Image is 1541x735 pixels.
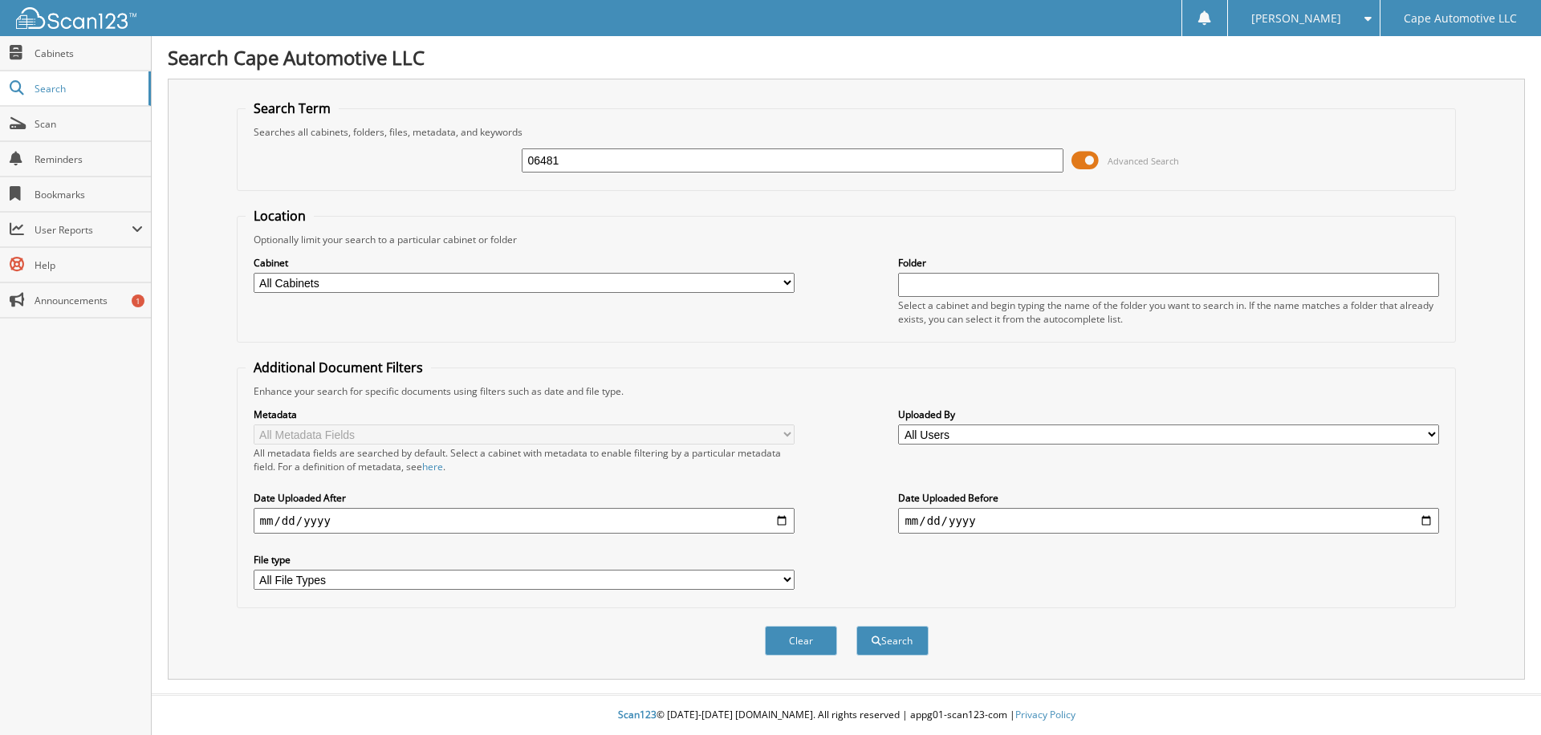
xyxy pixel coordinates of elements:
input: end [898,508,1439,534]
div: Optionally limit your search to a particular cabinet or folder [246,233,1448,246]
span: Search [35,82,140,95]
legend: Additional Document Filters [246,359,431,376]
span: Help [35,258,143,272]
span: Reminders [35,152,143,166]
span: Scan123 [618,708,657,721]
legend: Location [246,207,314,225]
a: here [422,460,443,473]
label: Folder [898,256,1439,270]
label: Date Uploaded After [254,491,795,505]
span: Bookmarks [35,188,143,201]
button: Search [856,626,929,656]
span: Cape Automotive LLC [1404,14,1517,23]
img: scan123-logo-white.svg [16,7,136,29]
div: 1 [132,294,144,307]
span: Advanced Search [1108,155,1179,167]
span: Scan [35,117,143,131]
label: Metadata [254,408,795,421]
legend: Search Term [246,99,339,117]
label: File type [254,553,795,566]
span: Announcements [35,294,143,307]
div: Enhance your search for specific documents using filters such as date and file type. [246,384,1448,398]
div: © [DATE]-[DATE] [DOMAIN_NAME]. All rights reserved | appg01-scan123-com | [152,696,1541,735]
span: User Reports [35,223,132,237]
span: [PERSON_NAME] [1251,14,1341,23]
input: start [254,508,795,534]
h1: Search Cape Automotive LLC [168,44,1525,71]
span: Cabinets [35,47,143,60]
div: Searches all cabinets, folders, files, metadata, and keywords [246,125,1448,139]
div: Select a cabinet and begin typing the name of the folder you want to search in. If the name match... [898,298,1439,326]
label: Uploaded By [898,408,1439,421]
a: Privacy Policy [1015,708,1075,721]
label: Date Uploaded Before [898,491,1439,505]
button: Clear [765,626,837,656]
div: All metadata fields are searched by default. Select a cabinet with metadata to enable filtering b... [254,446,795,473]
label: Cabinet [254,256,795,270]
